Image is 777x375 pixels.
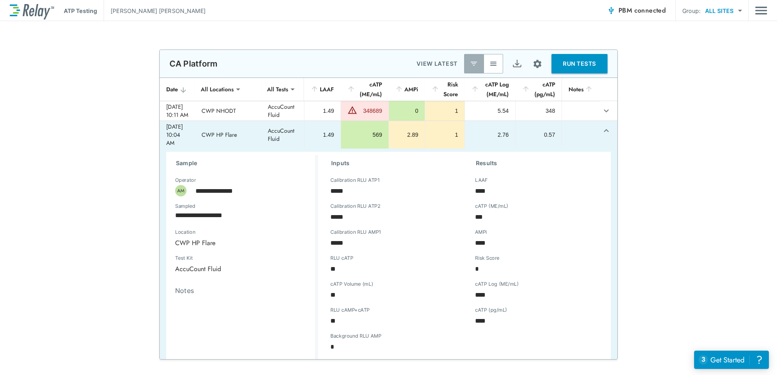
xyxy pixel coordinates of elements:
[475,255,499,261] label: Risk Score
[175,185,187,196] div: AM
[475,229,487,235] label: AMPi
[175,255,237,261] label: Test Kit
[522,80,555,99] div: cATP (pg/mL)
[489,60,497,68] img: View All
[176,158,315,168] h3: Sample
[311,107,334,115] div: 1.49
[111,6,206,15] p: [PERSON_NAME] [PERSON_NAME]
[471,131,508,139] div: 2.76
[347,80,382,99] div: cATP (ME/mL)
[169,235,307,251] div: CWP HP Flare
[569,84,593,94] div: Notes
[395,84,418,94] div: AMPi
[261,121,304,149] td: AccuCount Fluid
[64,6,97,15] p: ATP Testing
[261,81,294,97] div: All Tests
[512,59,522,69] img: Export Icon
[755,3,767,18] button: Main menu
[470,60,478,68] img: Latest
[682,6,701,15] p: Group:
[330,229,381,235] label: Calibration RLU AMP1
[432,131,458,139] div: 1
[532,59,543,69] img: Settings Icon
[359,107,382,115] div: 348689
[330,333,381,339] label: Background RLU AMP
[169,207,301,223] input: Choose date, selected date is Oct 9, 2025
[330,203,380,209] label: Calibration RLU ATP2
[475,281,519,287] label: cATP Log (ME/mL)
[330,255,353,261] label: RLU cATP
[195,81,239,97] div: All Locations
[169,261,252,277] div: AccuCount Fluid
[551,54,608,73] button: RUN TESTS
[604,2,669,19] button: PBM connected
[522,131,555,139] div: 0.57
[395,107,418,115] div: 0
[619,5,666,16] span: PBM
[395,131,418,139] div: 2.89
[417,59,458,69] p: VIEW LATEST
[634,6,666,15] span: connected
[10,2,54,19] img: LuminUltra Relay
[311,131,334,139] div: 1.49
[330,281,373,287] label: cATP Volume (mL)
[347,131,382,139] div: 569
[330,307,370,313] label: RLU cAMP+cATP
[507,54,527,73] button: Export
[169,59,218,69] p: CA Platform
[432,107,458,115] div: 1
[475,177,488,183] label: LAAF
[261,101,304,121] td: AccuCount Fluid
[166,103,189,119] div: [DATE] 10:11 AM
[755,3,767,18] img: Drawer Icon
[471,107,508,115] div: 5.54
[607,6,615,15] img: Connected Icon
[195,101,261,121] td: CWP NHODT
[310,84,334,94] div: LAAF
[195,121,261,149] td: CWP HP Flare
[431,80,458,99] div: Risk Score
[599,124,613,138] button: expand row
[694,351,769,369] iframe: Resource center
[175,177,196,183] label: Operator
[522,107,555,115] div: 348
[330,177,380,183] label: Calibration RLU ATP1
[160,78,195,101] th: Date
[331,158,456,168] h3: Inputs
[471,80,508,99] div: cATP Log (ME/mL)
[347,105,357,115] img: Warning
[166,123,189,147] div: [DATE] 10:04 AM
[476,158,601,168] h3: Results
[527,53,548,75] button: Site setup
[475,203,508,209] label: cATP (ME/mL)
[475,307,507,313] label: cATP (pg/mL)
[175,229,278,235] label: Location
[175,203,195,209] label: Sampled
[599,104,613,118] button: expand row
